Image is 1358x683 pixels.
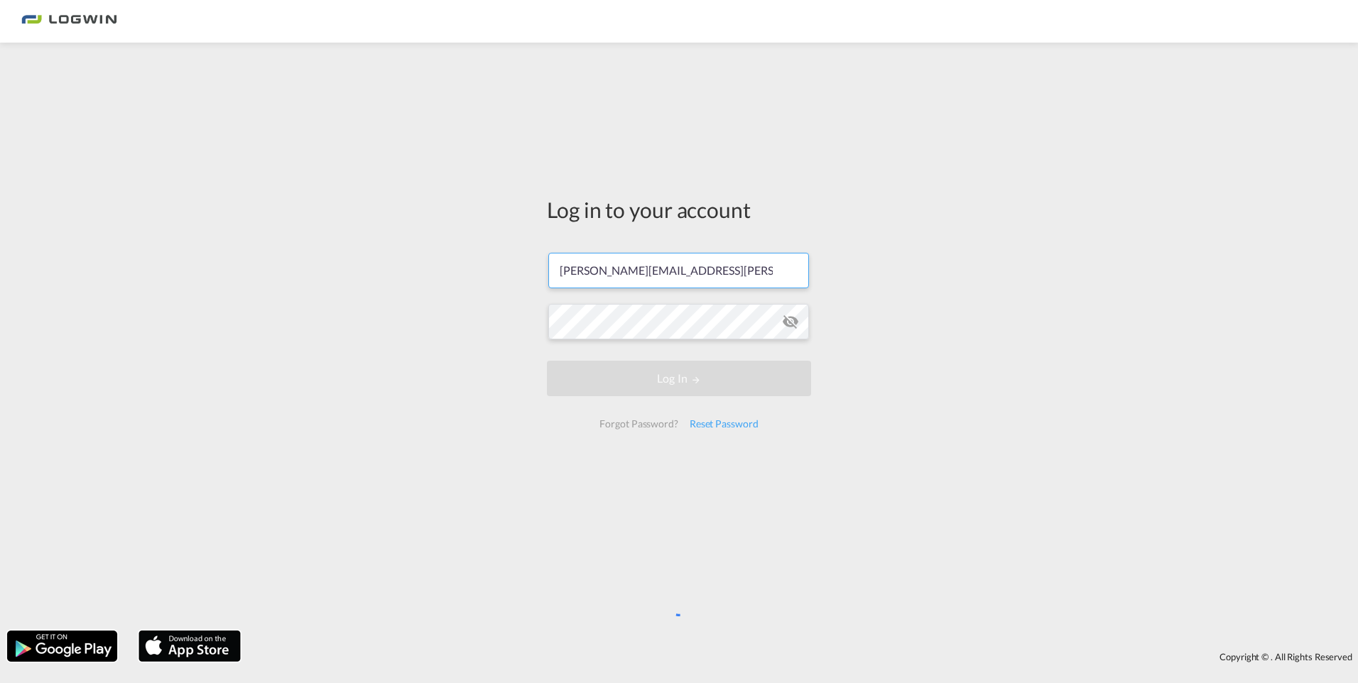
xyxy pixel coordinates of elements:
[548,253,809,288] input: Enter email/phone number
[248,645,1358,669] div: Copyright © . All Rights Reserved
[6,629,119,663] img: google.png
[137,629,242,663] img: apple.png
[21,6,117,38] img: bc73a0e0d8c111efacd525e4c8ad7d32.png
[782,313,799,330] md-icon: icon-eye-off
[547,361,811,396] button: LOGIN
[547,195,811,224] div: Log in to your account
[684,411,764,437] div: Reset Password
[594,411,683,437] div: Forgot Password?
